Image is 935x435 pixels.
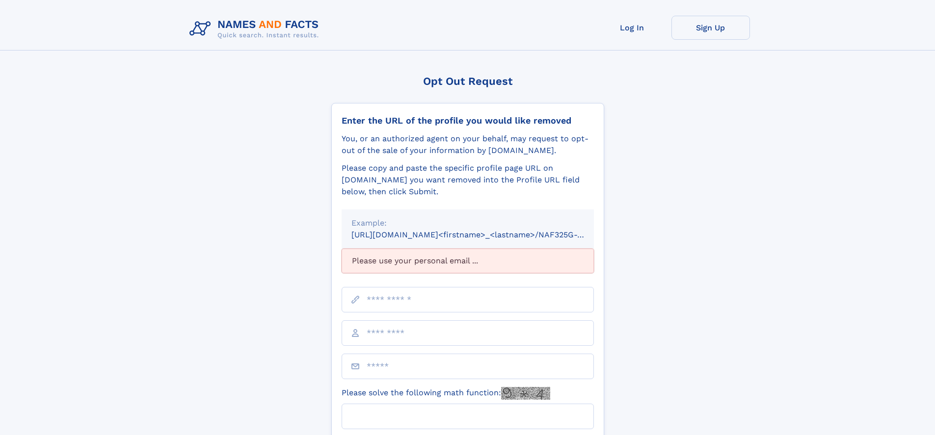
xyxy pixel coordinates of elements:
div: Enter the URL of the profile you would like removed [342,115,594,126]
div: Please use your personal email ... [342,249,594,273]
img: Logo Names and Facts [186,16,327,42]
div: Example: [351,217,584,229]
div: Opt Out Request [331,75,604,87]
a: Sign Up [671,16,750,40]
small: [URL][DOMAIN_NAME]<firstname>_<lastname>/NAF325G-xxxxxxxx [351,230,613,239]
div: You, or an authorized agent on your behalf, may request to opt-out of the sale of your informatio... [342,133,594,156]
label: Please solve the following math function: [342,387,550,400]
div: Please copy and paste the specific profile page URL on [DOMAIN_NAME] you want removed into the Pr... [342,162,594,198]
a: Log In [593,16,671,40]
